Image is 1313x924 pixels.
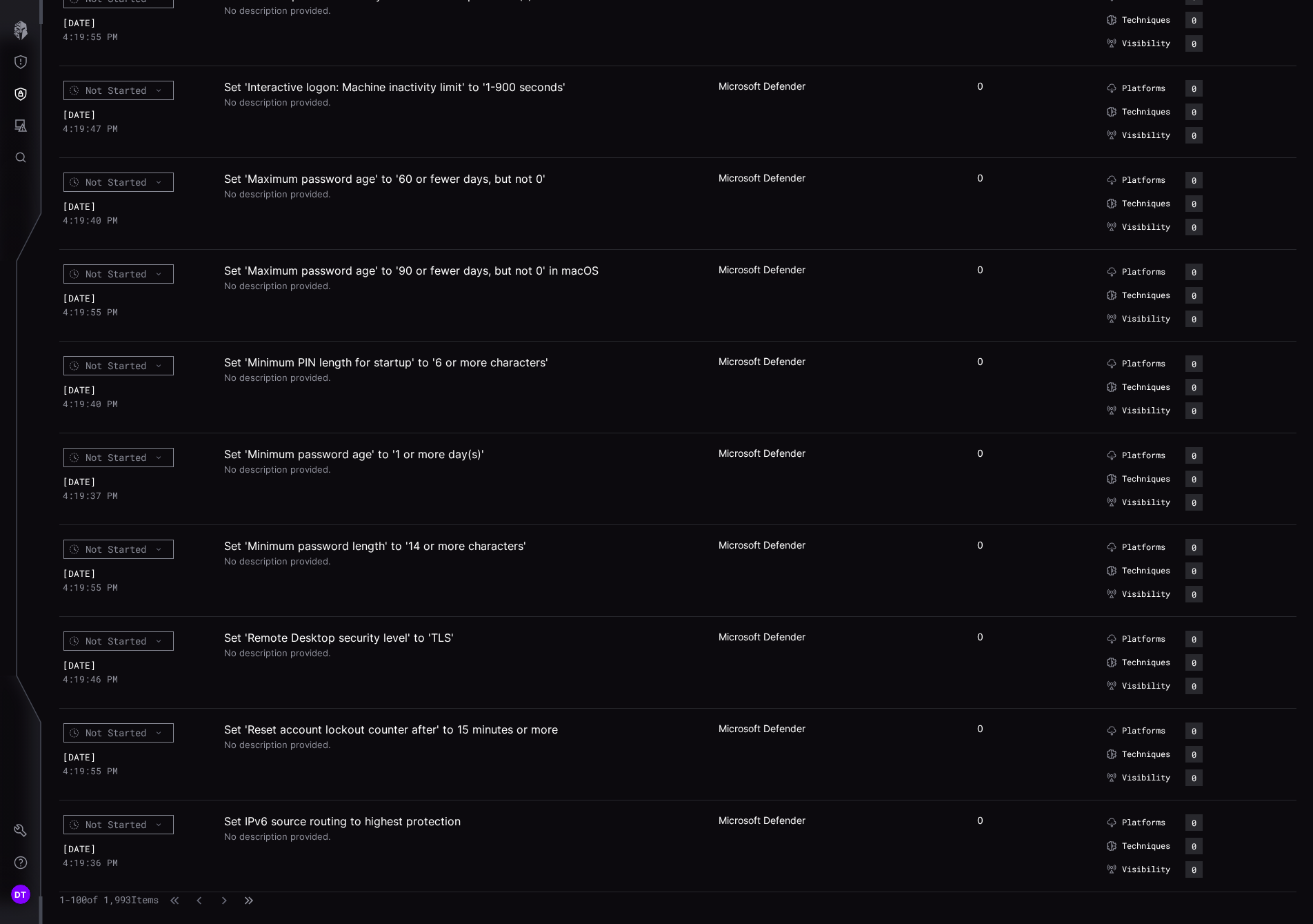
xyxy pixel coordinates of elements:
div: No description provided. [224,277,702,291]
div: 0 [1192,131,1196,139]
span: Visibility [1122,864,1170,875]
span: Platforms [1122,633,1165,645]
div: No description provided. [224,186,702,199]
button: Not Started [63,447,174,468]
div: 0 [1192,567,1196,575]
div: 0 [1192,818,1196,827]
div: 0 [1192,475,1196,483]
div: 4:19:55 PM [63,579,207,593]
div: No description provided. [224,553,702,567]
span: Not Started [86,635,146,647]
span: Visibility [1122,497,1170,508]
div: [DATE] [63,751,207,763]
span: Visibility [1122,772,1170,783]
span: Not Started [86,360,146,372]
div: 4:19:40 PM [63,212,207,226]
div: 0 [1192,682,1196,690]
div: [DATE] [63,17,207,28]
div: [DATE] [63,660,207,671]
h2: Set 'Minimum password age' to '1 or more day(s)' [224,447,702,461]
div: Microsoft Defender [719,355,830,368]
div: 0 [977,814,1089,827]
div: 0 [1192,498,1196,507]
span: Platforms [1122,817,1165,828]
div: 0 [1192,865,1196,874]
div: Microsoft Defender [719,631,830,643]
div: No description provided. [224,369,702,383]
div: [DATE] [63,843,207,854]
div: 0 [1192,750,1196,758]
div: 0 [977,172,1089,184]
div: 0 [1192,268,1196,276]
span: Techniques [1122,14,1170,26]
div: Microsoft Defender [719,539,830,551]
div: 0 [1192,315,1196,323]
button: Not Started [63,723,174,743]
button: Not Started [63,172,174,193]
div: 4:19:37 PM [63,487,207,501]
div: 0 [977,264,1089,276]
div: 0 [1192,291,1196,299]
div: Microsoft Defender [719,723,830,735]
div: No description provided. [224,828,702,842]
h2: Set 'Minimum PIN length for startup' to '6 or more characters' [224,355,702,369]
div: No description provided. [224,94,702,108]
button: Not Started [63,814,174,835]
div: 0 [1192,406,1196,415]
div: 0 [1192,39,1196,48]
div: No description provided. [224,2,702,16]
button: First Page [166,894,183,907]
div: [DATE] [63,384,207,395]
div: 4:19:46 PM [63,671,207,685]
div: 0 [977,631,1089,643]
div: 0 [1192,176,1196,184]
div: [DATE] [63,109,207,120]
div: 0 [1192,223,1196,231]
button: Previous Page [190,894,208,907]
span: Not Started [86,543,146,556]
button: Not Started [63,264,174,284]
div: [DATE] [63,293,207,304]
div: 4:19:55 PM [63,304,207,317]
span: Techniques [1122,473,1170,484]
span: Visibility [1122,222,1170,233]
div: 4:19:36 PM [63,854,207,868]
div: [DATE] [63,201,207,212]
button: Next Page [215,894,233,907]
div: 0 [1192,383,1196,391]
span: Techniques [1122,565,1170,576]
span: Not Started [86,727,146,739]
div: 0 [1192,84,1196,92]
span: Not Started [86,818,146,831]
div: 0 [1192,451,1196,460]
h2: Set IPv6 source routing to highest protection [224,814,702,828]
span: Techniques [1122,106,1170,117]
div: 4:19:40 PM [63,395,207,409]
div: 0 [1192,774,1196,782]
button: DT [1,878,41,910]
span: Not Started [86,176,146,188]
div: 0 [1192,108,1196,116]
div: 0 [1192,199,1196,208]
div: Microsoft Defender [719,264,830,276]
span: Techniques [1122,749,1170,760]
div: 0 [977,539,1089,551]
span: DT [14,887,27,902]
div: 0 [977,355,1089,368]
div: 4:19:47 PM [63,120,207,134]
span: Platforms [1122,358,1165,369]
h2: Set 'Maximum password age' to '90 or fewer days, but not 0' in macOS [224,264,702,277]
span: Visibility [1122,313,1170,324]
span: Platforms [1122,175,1165,186]
div: [DATE] [63,476,207,487]
div: 4:19:55 PM [63,28,207,42]
button: Not Started [63,355,174,376]
div: 0 [1192,727,1196,735]
button: Not Started [63,80,174,101]
span: Visibility [1122,405,1170,416]
div: 0 [1192,543,1196,551]
span: Not Started [86,451,146,464]
div: Microsoft Defender [719,447,830,460]
span: Platforms [1122,542,1165,553]
div: 0 [1192,590,1196,598]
